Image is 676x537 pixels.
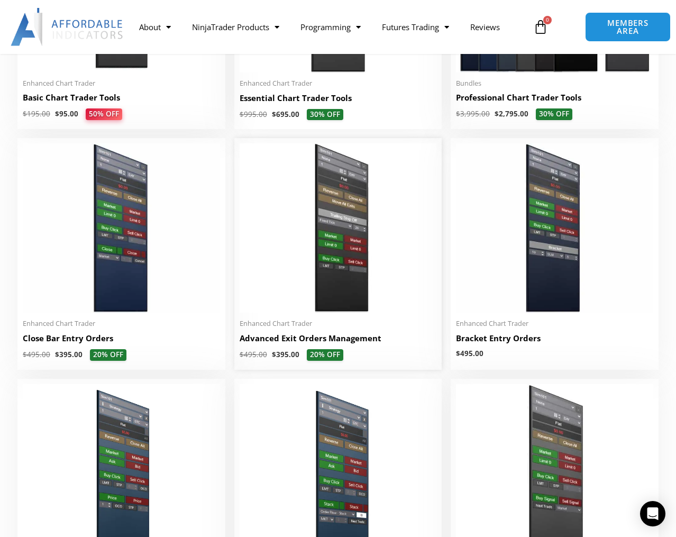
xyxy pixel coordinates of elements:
[23,79,220,88] span: Enhanced Chart Trader
[23,109,27,119] span: $
[536,108,572,120] span: 30% OFF
[456,92,653,103] h2: Professional Chart Trader Tools
[456,79,653,88] span: Bundles
[307,349,343,361] span: 20% OFF
[456,349,483,358] bdi: 495.00
[23,109,50,119] bdi: 195.00
[543,16,552,24] span: 0
[240,110,244,119] span: $
[23,143,220,313] img: CloseBarOrders
[240,79,437,88] span: Enhanced Chart Trader
[517,12,564,42] a: 0
[456,109,460,119] span: $
[90,349,126,361] span: 20% OFF
[240,333,437,349] a: Advanced Exit Orders Management
[55,109,59,119] span: $
[371,15,460,39] a: Futures Trading
[240,350,244,359] span: $
[55,109,78,119] bdi: 95.00
[55,350,83,359] bdi: 395.00
[290,15,371,39] a: Programming
[23,333,220,349] a: Close Bar Entry Orders
[272,110,299,119] bdi: 695.00
[23,92,220,103] h2: Basic Chart Trader Tools
[129,15,181,39] a: About
[23,333,220,344] h2: Close Bar Entry Orders
[456,349,460,358] span: $
[456,143,653,313] img: BracketEntryOrders
[456,109,490,119] bdi: 3,995.00
[307,109,343,121] span: 30% OFF
[456,333,653,349] a: Bracket Entry Orders
[240,333,437,344] h2: Advanced Exit Orders Management
[495,109,499,119] span: $
[181,15,290,39] a: NinjaTrader Products
[456,92,653,108] a: Professional Chart Trader Tools
[456,333,653,344] h2: Bracket Entry Orders
[23,92,220,108] a: Basic Chart Trader Tools
[585,12,670,42] a: MEMBERS AREA
[456,319,653,328] span: Enhanced Chart Trader
[272,110,276,119] span: $
[86,108,122,120] span: 50% OFF
[23,319,220,328] span: Enhanced Chart Trader
[495,109,528,119] bdi: 2,795.00
[240,93,437,109] a: Essential Chart Trader Tools
[240,110,267,119] bdi: 995.00
[23,350,50,359] bdi: 495.00
[240,350,267,359] bdi: 495.00
[272,350,276,359] span: $
[240,319,437,328] span: Enhanced Chart Trader
[11,8,124,46] img: LogoAI | Affordable Indicators – NinjaTrader
[240,93,437,104] h2: Essential Chart Trader Tools
[129,15,527,39] nav: Menu
[460,15,510,39] a: Reviews
[240,143,437,313] img: AdvancedStopLossMgmt
[23,350,27,359] span: $
[596,19,659,35] span: MEMBERS AREA
[55,350,59,359] span: $
[272,350,299,359] bdi: 395.00
[640,501,665,526] div: Open Intercom Messenger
